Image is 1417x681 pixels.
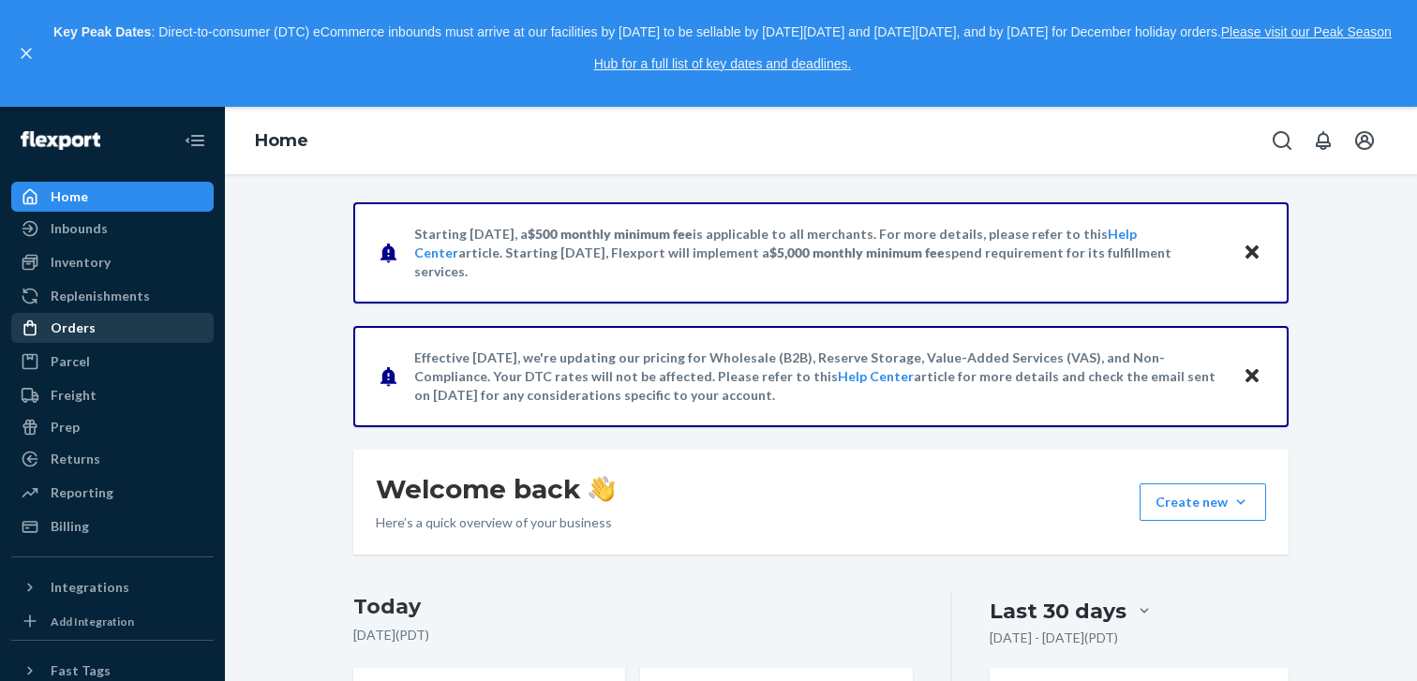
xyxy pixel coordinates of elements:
div: Fast Tags [51,661,111,680]
a: Billing [11,511,214,541]
span: $5,000 monthly minimum fee [769,244,945,260]
a: Returns [11,444,214,474]
div: Returns [51,450,100,468]
a: Orders [11,313,214,343]
div: Prep [51,418,80,437]
a: Add Integration [11,610,214,632]
a: Home [11,182,214,212]
div: Billing [51,517,89,536]
strong: Key Peak Dates [53,24,151,39]
p: Starting [DATE], a is applicable to all merchants. For more details, please refer to this article... [414,225,1225,281]
div: Reporting [51,483,113,502]
p: : Direct-to-consumer (DTC) eCommerce inbounds must arrive at our facilities by [DATE] to be sella... [45,17,1400,80]
p: Here’s a quick overview of your business [376,513,615,532]
div: Orders [51,318,96,337]
button: Integrations [11,572,214,602]
div: Inventory [51,253,111,272]
span: $500 monthly minimum fee [528,226,693,242]
img: Flexport logo [21,131,100,150]
a: Home [255,130,308,151]
ol: breadcrumbs [240,114,323,169]
p: [DATE] ( PDT ) [353,626,913,644]
p: Effective [DATE], we're updating our pricing for Wholesale (B2B), Reserve Storage, Value-Added Se... [414,348,1225,405]
a: Inbounds [11,214,214,244]
a: Freight [11,380,214,410]
button: Open Search Box [1263,122,1301,159]
button: Close Navigation [176,122,214,159]
p: [DATE] - [DATE] ( PDT ) [990,629,1118,647]
button: Open notifications [1305,122,1342,159]
a: Prep [11,412,214,442]
div: Replenishments [51,287,150,305]
button: close, [17,44,36,63]
div: Add Integration [51,614,134,629]
button: Create new [1140,483,1266,521]
img: hand-wave emoji [589,476,615,502]
a: Reporting [11,478,214,508]
button: Close [1240,240,1264,267]
div: Last 30 days [990,597,1126,626]
div: Home [51,187,88,206]
div: Integrations [51,578,129,597]
a: Parcel [11,347,214,377]
h1: Welcome back [376,472,615,506]
button: Close [1240,363,1264,391]
button: Open account menu [1346,122,1383,159]
h3: Today [353,592,913,622]
a: Help Center [838,368,914,384]
a: Inventory [11,247,214,277]
div: Inbounds [51,219,108,238]
div: Freight [51,386,97,405]
a: Please visit our Peak Season Hub for a full list of key dates and deadlines. [594,24,1392,71]
a: Replenishments [11,281,214,311]
div: Parcel [51,352,90,371]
